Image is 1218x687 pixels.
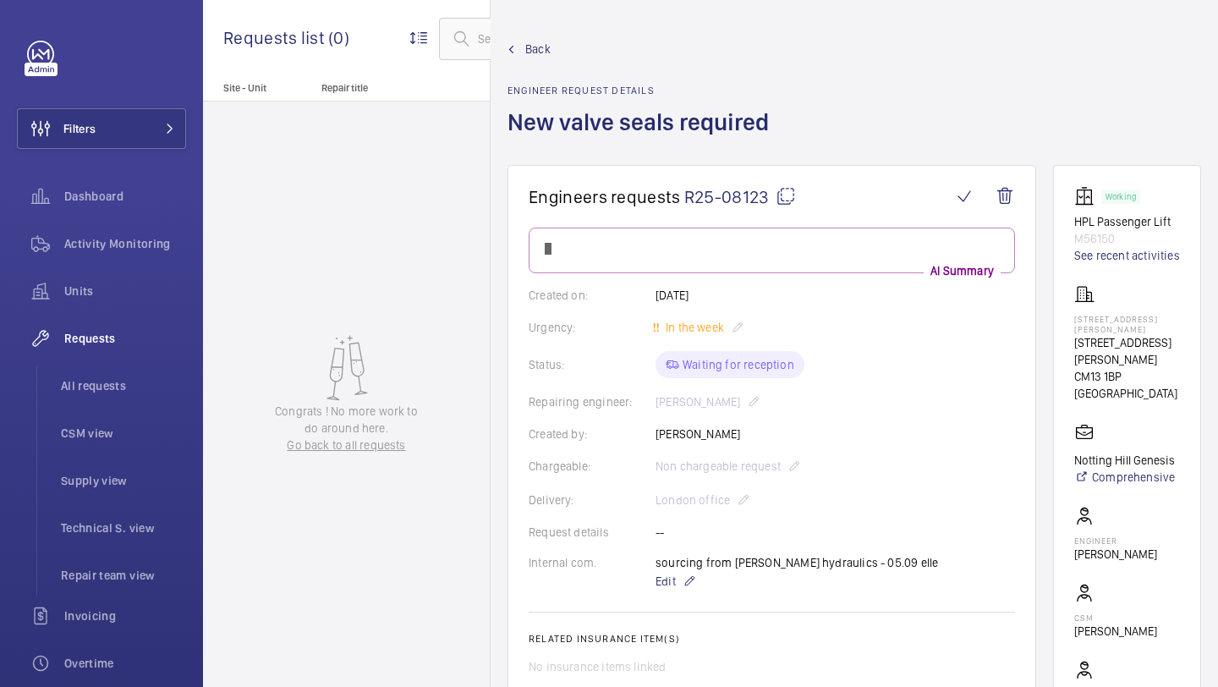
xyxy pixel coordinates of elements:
p: Notting Hill Genesis [1074,452,1175,469]
a: Go back to all requests [267,437,426,453]
span: Technical S. view [61,519,186,536]
p: [PERSON_NAME] [1074,546,1157,563]
span: CSM view [61,425,186,442]
p: HPL Passenger Lift [1074,213,1180,230]
span: Dashboard [64,188,186,205]
span: All requests [61,377,186,394]
span: Engineers requests [529,186,681,207]
p: Repair title [321,82,433,94]
h2: Engineer request details [507,85,779,96]
button: Filters [17,108,186,149]
p: CSM [1074,613,1157,623]
span: Supply view [61,472,186,489]
p: [STREET_ADDRESS][PERSON_NAME] [1074,334,1180,368]
span: Overtime [64,655,186,672]
p: [STREET_ADDRESS][PERSON_NAME] [1074,314,1180,334]
img: elevator.svg [1074,186,1101,206]
p: Congrats ! No more work to do around here. [267,403,426,437]
h1: New valve seals required [507,107,779,165]
p: Working [1106,194,1136,200]
span: R25-08123 [684,186,796,207]
a: See recent activities [1074,247,1180,264]
span: Activity Monitoring [64,235,186,252]
span: Filters [63,120,96,137]
p: Engineer [1074,536,1157,546]
a: Comprehensive [1074,469,1175,486]
span: Requests [64,330,186,347]
span: Back [525,41,551,58]
p: Site - Unit [203,82,315,94]
span: Repair team view [61,567,186,584]
p: [PERSON_NAME] [1074,623,1157,640]
span: Invoicing [64,607,186,624]
span: Units [64,283,186,300]
p: CM13 1BP [GEOGRAPHIC_DATA] [1074,368,1180,402]
p: M56150 [1074,230,1180,247]
span: Edit [656,573,676,590]
span: Requests list [223,27,328,48]
h2: Related insurance item(s) [529,633,1015,645]
p: AI Summary [924,262,1001,279]
input: Search by request or quote number [439,18,711,60]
